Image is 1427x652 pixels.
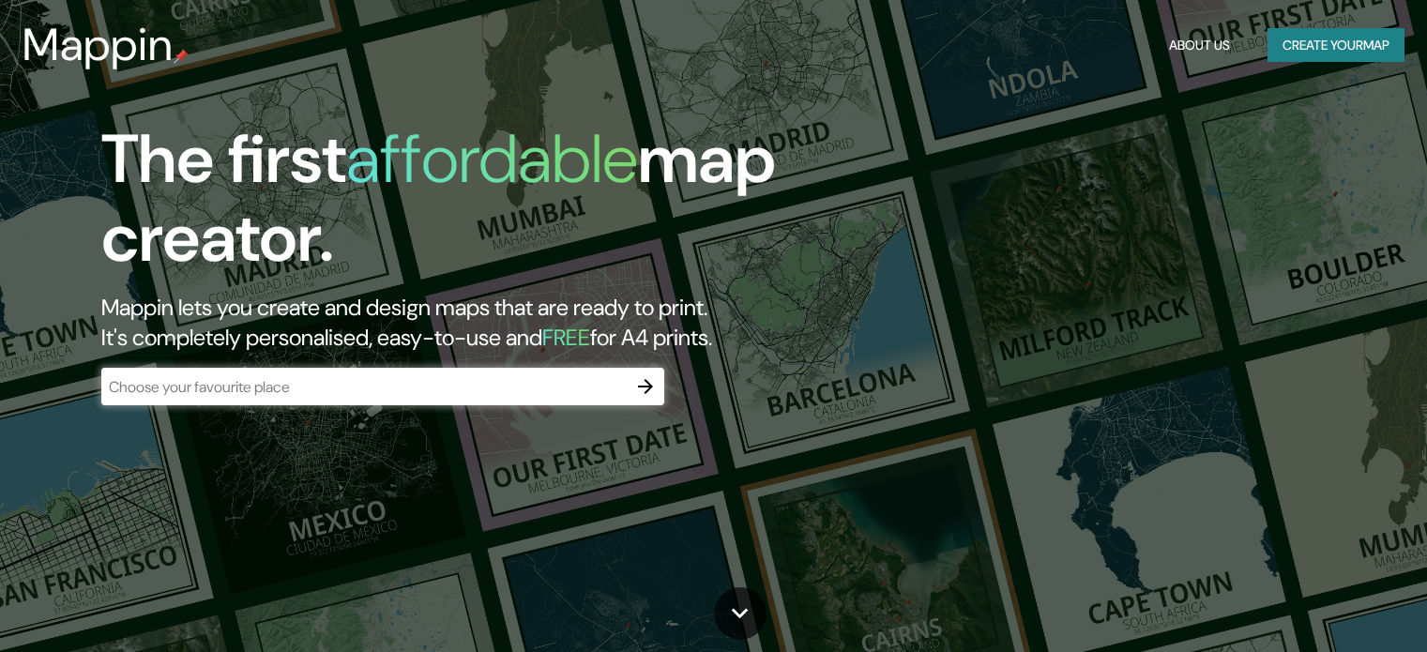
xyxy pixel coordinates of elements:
button: Create yourmap [1268,28,1404,63]
h1: affordable [346,115,638,203]
h2: Mappin lets you create and design maps that are ready to print. It's completely personalised, eas... [101,293,815,353]
button: About Us [1161,28,1237,63]
h3: Mappin [23,19,174,71]
h1: The first map creator. [101,120,815,293]
input: Choose your favourite place [101,376,627,398]
img: mappin-pin [174,49,189,64]
iframe: Help widget launcher [1260,579,1406,631]
h5: FREE [542,323,590,352]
